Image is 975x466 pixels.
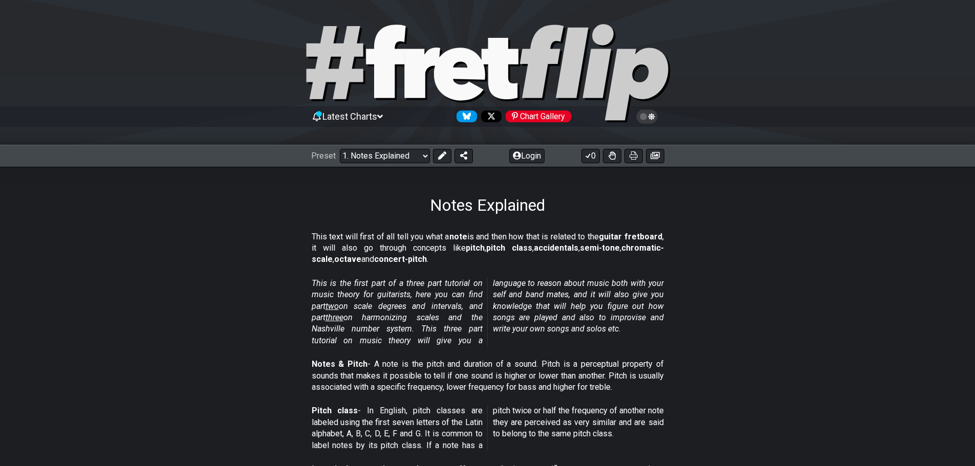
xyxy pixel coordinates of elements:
[312,406,358,415] strong: Pitch class
[312,278,664,345] em: This is the first part of a three part tutorial on music theory for guitarists, here you can find...
[534,243,578,253] strong: accidentals
[477,110,502,122] a: Follow #fretflip at X
[466,243,485,253] strong: pitch
[509,149,545,163] button: Login
[599,232,662,241] strong: guitar fretboard
[454,149,473,163] button: Share Preset
[340,149,430,163] select: Preset
[311,151,336,161] span: Preset
[326,301,339,311] span: two
[326,313,343,322] span: three
[603,149,621,163] button: Toggle Dexterity for all fretkits
[312,359,367,369] strong: Notes & Pitch
[646,149,664,163] button: Create image
[374,254,427,264] strong: concert-pitch
[624,149,643,163] button: Print
[433,149,451,163] button: Edit Preset
[502,110,571,122] a: #fretflip at Pinterest
[452,110,477,122] a: Follow #fretflip at Bluesky
[430,195,545,215] h1: Notes Explained
[449,232,467,241] strong: note
[581,149,600,163] button: 0
[580,243,620,253] strong: semi-tone
[312,359,664,393] p: - A note is the pitch and duration of a sound. Pitch is a perceptual property of sounds that make...
[334,254,361,264] strong: octave
[322,111,377,122] span: Latest Charts
[641,112,653,121] span: Toggle light / dark theme
[486,243,532,253] strong: pitch class
[506,110,571,122] div: Chart Gallery
[312,231,664,265] p: This text will first of all tell you what a is and then how that is related to the , it will also...
[312,405,664,451] p: - In English, pitch classes are labeled using the first seven letters of the Latin alphabet, A, B...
